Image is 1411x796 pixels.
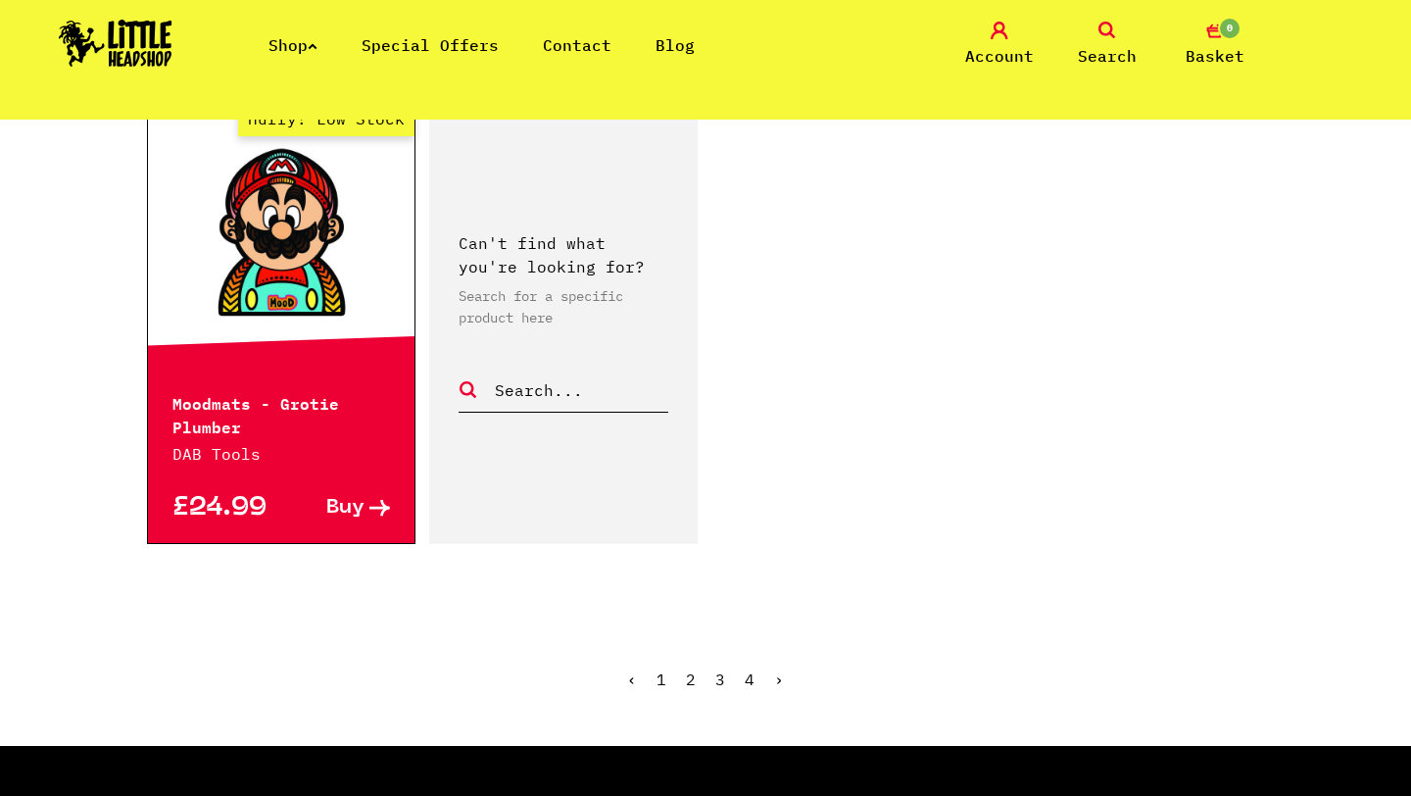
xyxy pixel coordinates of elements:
[493,377,668,403] input: Search...
[459,231,668,278] p: Can't find what you're looking for?
[281,498,390,519] a: Buy
[1058,22,1156,68] a: Search
[59,20,172,67] img: Little Head Shop Logo
[774,670,784,689] a: Next »
[657,670,666,689] a: 1
[1218,17,1241,40] span: 0
[172,498,281,519] p: £24.99
[1166,22,1264,68] a: 0 Basket
[965,44,1034,68] span: Account
[172,390,390,437] p: Moodmats - Grotie Plumber
[686,670,696,689] span: 2
[459,285,668,328] p: Search for a specific product here
[1078,44,1137,68] span: Search
[745,670,754,689] a: 4
[148,135,414,331] a: Hurry! Low Stock
[326,498,365,519] span: Buy
[627,670,637,689] a: « Previous
[543,35,611,55] a: Contact
[715,670,725,689] a: 3
[1186,44,1244,68] span: Basket
[172,442,390,466] p: DAB Tools
[656,35,695,55] a: Blog
[268,35,317,55] a: Shop
[362,35,499,55] a: Special Offers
